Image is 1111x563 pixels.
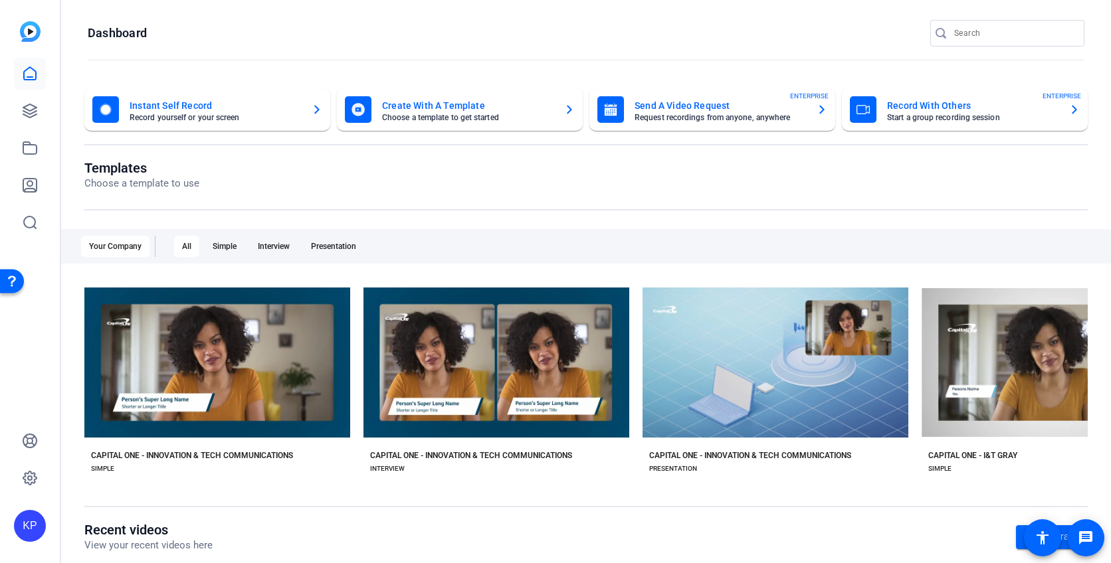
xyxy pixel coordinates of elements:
[928,450,1017,461] div: CAPITAL ONE - I&T GRAY
[14,510,46,542] div: KP
[370,450,572,461] div: CAPITAL ONE - INNOVATION & TECH COMMUNICATIONS
[954,25,1074,41] input: Search
[649,463,697,474] div: PRESENTATION
[887,114,1059,121] mat-card-subtitle: Start a group recording session
[649,450,851,461] div: CAPITAL ONE - INNOVATION & TECH COMMUNICATIONS
[382,114,554,121] mat-card-subtitle: Choose a template to get started
[1016,525,1088,549] a: Go to library
[20,21,41,42] img: blue-gradient.svg
[174,236,199,257] div: All
[928,463,952,474] div: SIMPLE
[382,98,554,114] mat-card-title: Create With A Template
[1043,91,1081,101] span: ENTERPRISE
[84,538,213,553] p: View your recent videos here
[1078,530,1094,546] mat-icon: message
[91,450,293,461] div: CAPITAL ONE - INNOVATION & TECH COMMUNICATIONS
[205,236,245,257] div: Simple
[84,176,199,191] p: Choose a template to use
[84,88,330,131] button: Instant Self RecordRecord yourself or your screen
[635,98,806,114] mat-card-title: Send A Video Request
[887,98,1059,114] mat-card-title: Record With Others
[250,236,298,257] div: Interview
[81,236,150,257] div: Your Company
[635,114,806,121] mat-card-subtitle: Request recordings from anyone, anywhere
[303,236,364,257] div: Presentation
[130,98,301,114] mat-card-title: Instant Self Record
[88,25,147,41] h1: Dashboard
[130,114,301,121] mat-card-subtitle: Record yourself or your screen
[91,463,114,474] div: SIMPLE
[337,88,583,131] button: Create With A TemplateChoose a template to get started
[589,88,835,131] button: Send A Video RequestRequest recordings from anyone, anywhereENTERPRISE
[842,88,1088,131] button: Record With OthersStart a group recording sessionENTERPRISE
[1035,530,1051,546] mat-icon: accessibility
[84,522,213,538] h1: Recent videos
[790,91,829,101] span: ENTERPRISE
[84,160,199,176] h1: Templates
[370,463,405,474] div: INTERVIEW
